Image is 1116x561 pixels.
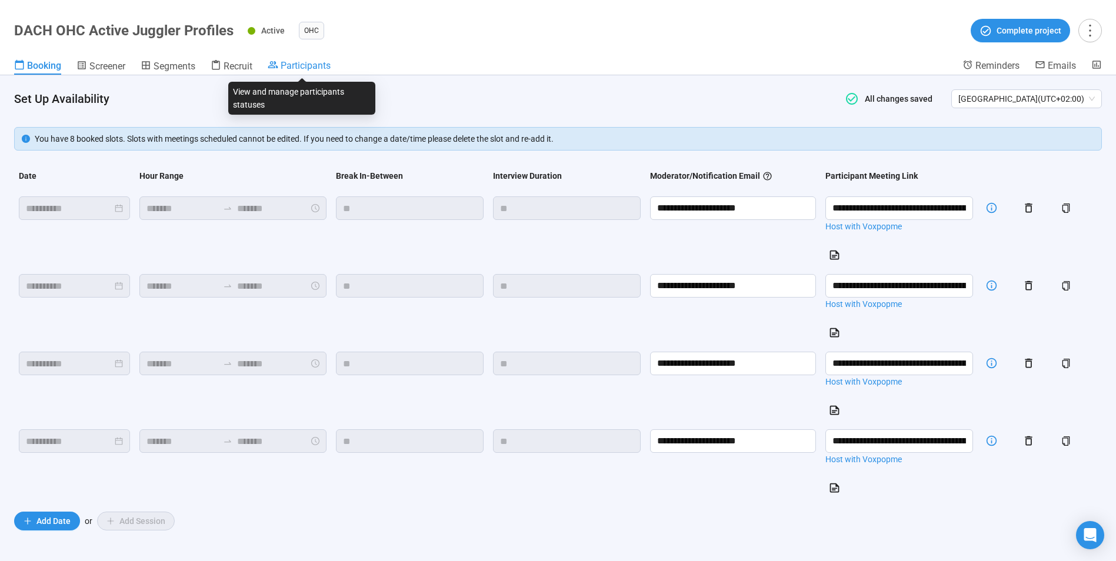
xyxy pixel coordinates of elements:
[139,169,184,182] div: Hour Range
[1057,432,1075,450] button: copy
[304,25,319,36] span: OHC
[975,60,1020,71] span: Reminders
[36,515,71,527] span: Add Date
[281,60,331,71] span: Participants
[14,91,828,107] h4: Set Up Availability
[997,24,1061,37] span: Complete project
[1057,276,1075,295] button: copy
[223,436,232,446] span: swap-right
[268,59,331,74] a: Participants
[962,59,1020,74] a: Reminders
[261,26,285,35] span: Active
[223,281,232,290] span: swap-right
[154,61,195,72] span: Segments
[1061,203,1071,213] span: copy
[1078,19,1102,42] button: more
[825,375,973,388] a: Host with Voxpopme
[1076,521,1104,549] div: Open Intercom Messenger
[825,453,973,466] a: Host with Voxpopme
[1057,199,1075,218] button: copy
[14,512,1102,530] div: or
[1048,60,1076,71] span: Emails
[1061,436,1071,446] span: copy
[14,512,80,530] button: plusAdd Date
[859,94,932,103] span: All changes saved
[1061,359,1071,368] span: copy
[141,59,195,75] a: Segments
[22,135,30,143] span: info-circle
[35,132,1094,145] div: You have 8 booked slots. Slots with meetings scheduled cannot be edited. If you need to change a ...
[223,359,232,368] span: swap-right
[19,169,36,182] div: Date
[24,517,32,525] span: plus
[958,90,1095,108] span: [GEOGRAPHIC_DATA] ( UTC+02:00 )
[223,359,232,368] span: to
[223,436,232,446] span: to
[76,59,125,75] a: Screener
[14,22,234,39] h1: DACH OHC Active Juggler Profiles
[27,60,61,71] span: Booking
[493,169,562,182] div: Interview Duration
[336,169,403,182] div: Break In-Between
[223,203,232,213] span: swap-right
[1082,22,1098,38] span: more
[971,19,1070,42] button: Complete project
[223,203,232,213] span: to
[650,169,772,182] div: Moderator/Notification Email
[89,61,125,72] span: Screener
[224,61,252,72] span: Recruit
[825,220,973,233] a: Host with Voxpopme
[211,59,252,75] a: Recruit
[1057,354,1075,373] button: copy
[223,281,232,290] span: to
[825,169,918,182] div: Participant Meeting Link
[825,298,973,310] a: Host with Voxpopme
[14,59,61,75] a: Booking
[1061,281,1071,290] span: copy
[1035,59,1076,74] a: Emails
[228,82,375,115] div: View and manage participants statuses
